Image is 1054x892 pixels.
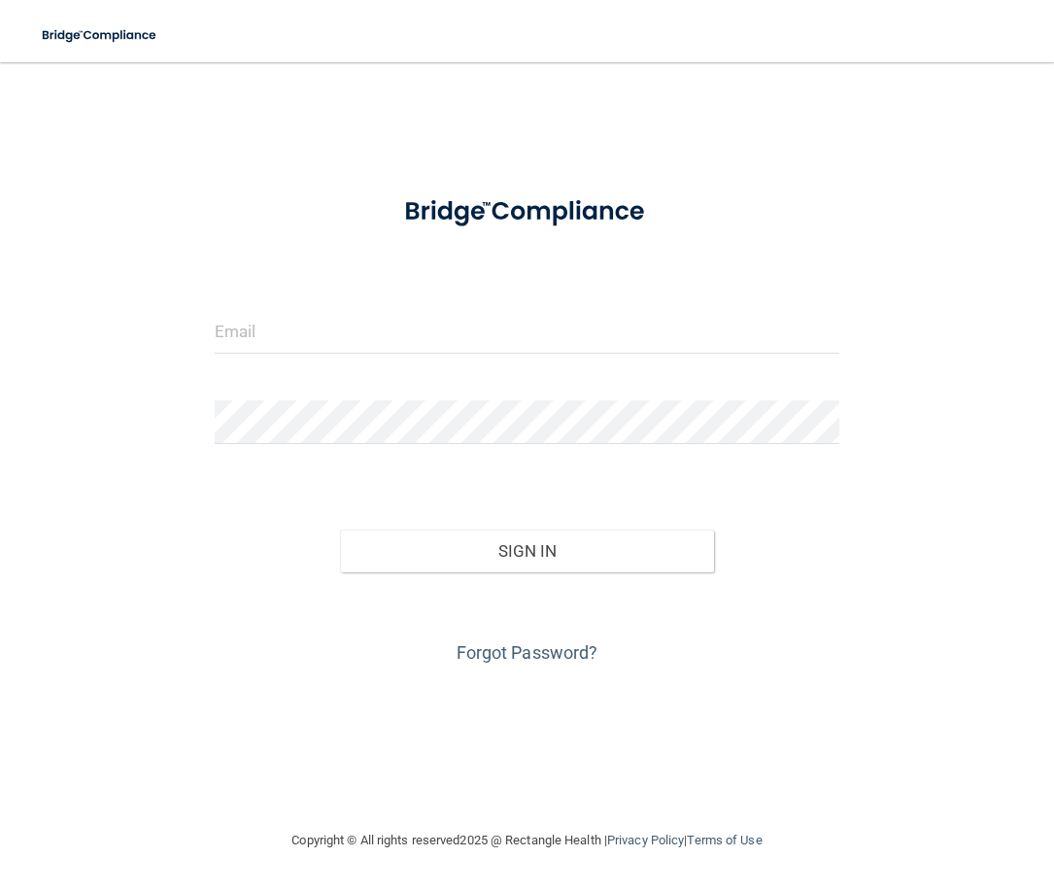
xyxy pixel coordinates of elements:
a: Privacy Policy [607,833,684,847]
div: Copyright © All rights reserved 2025 @ Rectangle Health | | [173,809,882,872]
button: Sign In [340,530,715,572]
a: Forgot Password? [457,642,598,663]
input: Email [215,310,839,354]
img: bridge_compliance_login_screen.278c3ca4.svg [378,179,676,245]
a: Terms of Use [687,833,762,847]
img: bridge_compliance_login_screen.278c3ca4.svg [29,16,171,55]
